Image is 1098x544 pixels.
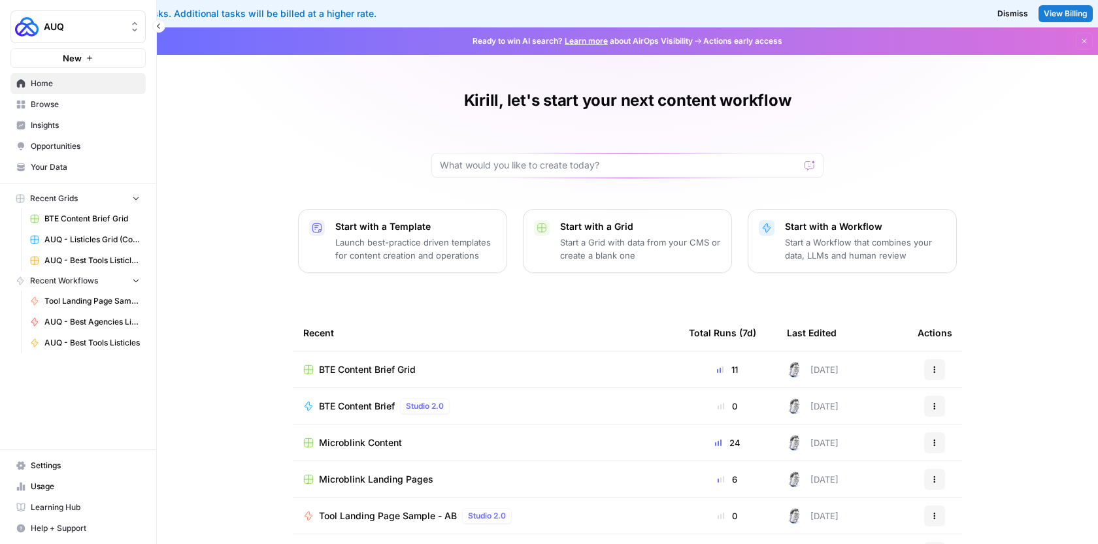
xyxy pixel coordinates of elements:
[440,159,799,172] input: What would you like to create today?
[24,291,146,312] a: Tool Landing Page Sample - AB
[785,220,946,233] p: Start with a Workflow
[787,362,803,377] img: 28dbpmxwbe1lgts1kkshuof3rm4g
[63,52,82,65] span: New
[303,508,668,524] a: Tool Landing Page Sample - ABStudio 2.0
[10,10,146,43] button: Workspace: AUQ
[703,35,782,47] span: Actions early access
[31,481,140,492] span: Usage
[319,400,395,413] span: BTE Content Brief
[10,136,146,157] a: Opportunities
[560,236,721,262] p: Start a Grid with data from your CMS or create a blank one
[30,193,78,204] span: Recent Grids
[10,157,146,178] a: Your Data
[1044,8,1088,20] span: View Billing
[31,140,140,152] span: Opportunities
[10,115,146,136] a: Insights
[468,510,506,522] span: Studio 2.0
[918,315,952,351] div: Actions
[787,398,839,414] div: [DATE]
[10,476,146,497] a: Usage
[748,209,957,273] button: Start with a WorkflowStart a Workflow that combines your data, LLMs and human review
[992,5,1033,22] button: Dismiss
[31,460,140,472] span: Settings
[787,435,803,451] img: 28dbpmxwbe1lgts1kkshuof3rm4g
[560,220,721,233] p: Start with a Grid
[689,436,766,449] div: 24
[44,316,140,328] span: AUQ - Best Agencies Listicles
[44,255,140,266] span: AUQ - Best Tools Listicles Grid
[24,332,146,353] a: AUQ - Best Tools Listicles
[24,250,146,271] a: AUQ - Best Tools Listicles Grid
[335,220,496,233] p: Start with a Template
[303,398,668,414] a: BTE Content BriefStudio 2.0
[303,363,668,376] a: BTE Content Brief Grid
[785,236,946,262] p: Start a Workflow that combines your data, LLMs and human review
[689,363,766,376] div: 11
[787,398,803,414] img: 28dbpmxwbe1lgts1kkshuof3rm4g
[787,435,839,451] div: [DATE]
[1039,5,1093,22] a: View Billing
[31,99,140,110] span: Browse
[565,36,608,46] a: Learn more
[335,236,496,262] p: Launch best-practice driven templates for content creation and operations
[31,502,140,513] span: Learning Hub
[24,312,146,332] a: AUQ - Best Agencies Listicles
[787,508,803,524] img: 28dbpmxwbe1lgts1kkshuof3rm4g
[30,275,98,287] span: Recent Workflows
[10,73,146,94] a: Home
[10,455,146,476] a: Settings
[24,208,146,229] a: BTE Content Brief Grid
[10,518,146,539] button: Help + Support
[10,189,146,208] button: Recent Grids
[10,48,146,68] button: New
[523,209,732,273] button: Start with a GridStart a Grid with data from your CMS or create a blank one
[689,315,756,351] div: Total Runs (7d)
[44,213,140,225] span: BTE Content Brief Grid
[689,509,766,522] div: 0
[303,473,668,486] a: Microblink Landing Pages
[44,295,140,307] span: Tool Landing Page Sample - AB
[31,161,140,173] span: Your Data
[464,90,791,111] h1: Kirill, let's start your next content workflow
[787,508,839,524] div: [DATE]
[10,497,146,518] a: Learning Hub
[406,400,444,412] span: Studio 2.0
[787,315,837,351] div: Last Edited
[298,209,507,273] button: Start with a TemplateLaunch best-practice driven templates for content creation and operations
[319,473,433,486] span: Microblink Landing Pages
[15,15,39,39] img: AUQ Logo
[787,472,839,487] div: [DATE]
[44,234,140,246] span: AUQ - Listicles Grid (Copy from [GEOGRAPHIC_DATA])
[319,509,457,522] span: Tool Landing Page Sample - AB
[303,436,668,449] a: Microblink Content
[319,363,416,376] span: BTE Content Brief Grid
[10,271,146,291] button: Recent Workflows
[319,436,402,449] span: Microblink Content
[24,229,146,250] a: AUQ - Listicles Grid (Copy from [GEOGRAPHIC_DATA])
[303,315,668,351] div: Recent
[787,472,803,487] img: 28dbpmxwbe1lgts1kkshuof3rm4g
[689,473,766,486] div: 6
[787,362,839,377] div: [DATE]
[31,78,140,89] span: Home
[10,94,146,115] a: Browse
[44,337,140,349] span: AUQ - Best Tools Listicles
[31,522,140,534] span: Help + Support
[473,35,693,47] span: Ready to win AI search? about AirOps Visibility
[689,400,766,413] div: 0
[31,120,140,131] span: Insights
[10,7,682,20] div: You've used your included tasks. Additional tasks will be billed at a higher rate.
[997,8,1028,20] span: Dismiss
[44,20,123,33] span: AUQ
